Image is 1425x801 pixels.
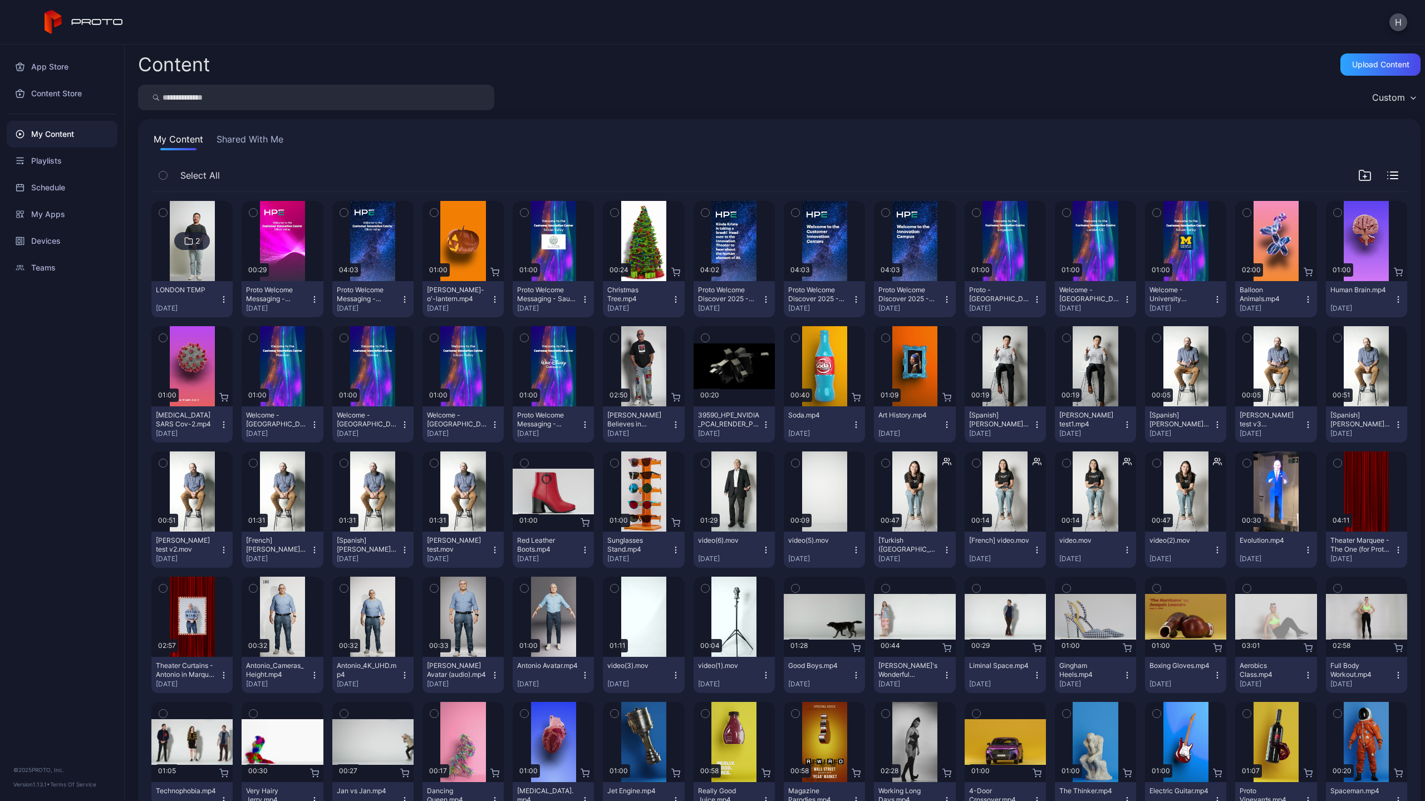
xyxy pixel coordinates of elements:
button: H [1389,13,1407,31]
div: Daniel test v3 fortunate.mov [1240,411,1301,429]
button: Evolution.mp4[DATE] [1235,532,1316,568]
div: The Thinker.mp4 [1059,787,1121,795]
button: Human Brain.mp4[DATE] [1326,281,1407,317]
div: [DATE] [427,429,490,438]
button: [PERSON_NAME] test v3 fortunate.mov[DATE] [1235,406,1316,443]
button: Proto Welcome Messaging - [GEOGRAPHIC_DATA] 07.mp4[DATE] [332,281,414,317]
a: Teams [7,254,117,281]
a: My Content [7,121,117,148]
button: video(2).mov[DATE] [1145,532,1226,568]
button: Welcome - [GEOGRAPHIC_DATA] CIC.mp4[DATE] [1055,281,1136,317]
div: LONDON TEMP [156,286,217,294]
div: Proto - Singapore CIC.mp4 [969,286,1030,303]
button: [Spanish] [PERSON_NAME] test v2.mov[DATE] [1326,406,1407,443]
div: Welcome - London CIC.mp4 [1059,286,1121,303]
div: [DATE] [1059,554,1123,563]
button: [PERSON_NAME] Believes in Proto.mp4[DATE] [603,406,684,443]
div: Content Store [7,80,117,107]
button: Welcome - University [US_STATE][GEOGRAPHIC_DATA]mp4[DATE] [1145,281,1226,317]
div: [DATE] [878,429,942,438]
div: Good Boys.mp4 [788,661,849,670]
button: Antonio Avatar.mp4[DATE] [513,657,594,693]
div: [DATE] [156,304,219,313]
div: [DATE] [607,429,671,438]
button: Welcome - [GEOGRAPHIC_DATA] (v4).mp4[DATE] [332,406,414,443]
div: [DATE] [698,680,761,689]
div: Soda.mp4 [788,411,849,420]
a: Playlists [7,148,117,174]
button: [Turkish ([GEOGRAPHIC_DATA])] video(2).mov[DATE] [874,532,955,568]
button: 39590_HPE_NVIDIA_PCAI_RENDER_P02_SFX_AMBIENT(1).mp4[DATE] [694,406,775,443]
div: [Spanish] Dr Goh test1.mp4 [969,411,1030,429]
div: [French] video.mov [969,536,1030,545]
div: Content [138,55,210,74]
div: Proto Welcome Discover 2025 - Kinda Krista.mp4 [698,286,759,303]
div: My Apps [7,201,117,228]
a: Terms Of Service [50,781,96,788]
div: [DATE] [1240,429,1303,438]
button: My Content [151,132,205,150]
button: [PERSON_NAME]-o'-lantern.mp4[DATE] [422,281,504,317]
div: [DATE] [517,429,581,438]
a: Schedule [7,174,117,201]
div: Antonio_Cameras_Height.mp4 [246,661,307,679]
div: [Turkish (Türkiye)] video(2).mov [878,536,940,554]
div: [DATE] [246,304,309,313]
div: Covid-19 SARS Cov-2.mp4 [156,411,217,429]
div: Welcome - Silicon Valley (v3).mp4 [427,411,488,429]
div: Sunglasses Stand.mp4 [607,536,669,554]
div: Jet Engine.mp4 [607,787,669,795]
button: Gingham Heels.mp4[DATE] [1055,657,1136,693]
div: [DATE] [1149,304,1213,313]
div: video(2).mov [1149,536,1211,545]
button: Proto - [GEOGRAPHIC_DATA] CIC.mp4[DATE] [965,281,1046,317]
div: Proto Welcome Messaging - Silicon Valley 08.mp4 [246,286,307,303]
div: video(5).mov [788,536,849,545]
div: [DATE] [969,304,1033,313]
div: [DATE] [427,304,490,313]
div: [DATE] [1330,554,1394,563]
button: video(1).mov[DATE] [694,657,775,693]
div: video(6).mov [698,536,759,545]
div: Welcome - Houston (v4).mp4 [246,411,307,429]
button: video(6).mov[DATE] [694,532,775,568]
div: [DATE] [337,680,400,689]
div: Proto Welcome Messaging - Saudi Ministry of Defence.mp4 [517,286,578,303]
div: Welcome - University Michigan.mp4 [1149,286,1211,303]
button: Proto Welcome Discover 2025 - Welcome Innovation Campus.mp4[DATE] [874,281,955,317]
div: [DATE] [1059,680,1123,689]
div: [DATE] [698,429,761,438]
div: [DATE] [337,554,400,563]
span: Version 1.13.1 • [13,781,50,788]
div: [DATE] [156,680,219,689]
div: © 2025 PROTO, Inc. [13,765,111,774]
div: [DATE] [156,429,219,438]
div: [DATE] [1240,680,1303,689]
button: [PERSON_NAME] test v2.mov[DATE] [151,532,233,568]
button: [French] [PERSON_NAME] test.mov[DATE] [242,532,323,568]
div: Technophobia.mp4 [156,787,217,795]
button: [PERSON_NAME] test1.mp4[DATE] [1055,406,1136,443]
div: [DATE] [788,680,852,689]
div: Liminal Space.mp4 [969,661,1030,670]
div: [DATE] [788,304,852,313]
div: Custom [1372,92,1405,103]
div: [DATE] [1059,304,1123,313]
div: [DATE] [517,304,581,313]
div: [DATE] [1330,304,1394,313]
div: Daniel test v2.mov [156,536,217,554]
div: Proto Welcome Messaging - Silicon Valley 07.mp4 [337,286,398,303]
div: Antonio Avatar (audio).mp4 [427,661,488,679]
div: Aerobics Class.mp4 [1240,661,1301,679]
button: Aerobics Class.mp4[DATE] [1235,657,1316,693]
div: [DATE] [427,554,490,563]
button: [Spanish] [PERSON_NAME] test1.mp4[DATE] [965,406,1046,443]
div: [DATE] [607,680,671,689]
button: Christmas Tree.mp4[DATE] [603,281,684,317]
button: Soda.mp4[DATE] [784,406,865,443]
button: Balloon Animals.mp4[DATE] [1235,281,1316,317]
div: Dr Goh test1.mp4 [1059,411,1121,429]
div: [DATE] [1149,680,1213,689]
button: [PERSON_NAME] test.mov[DATE] [422,532,504,568]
